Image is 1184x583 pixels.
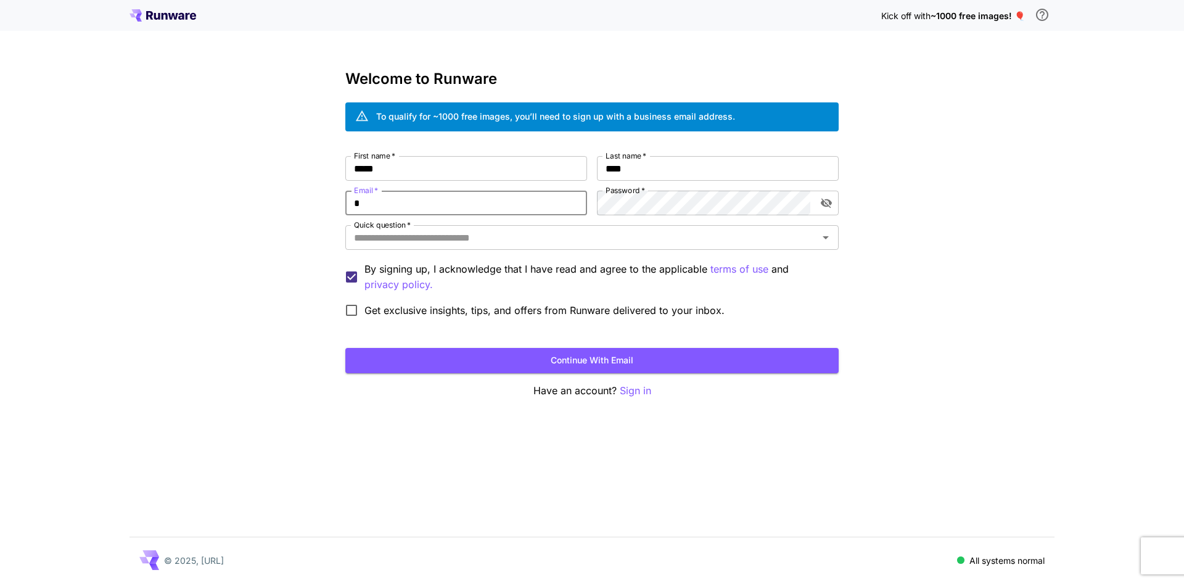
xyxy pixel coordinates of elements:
[817,229,834,246] button: Open
[1030,2,1054,27] button: In order to qualify for free credit, you need to sign up with a business email address and click ...
[710,262,768,277] button: By signing up, I acknowledge that I have read and agree to the applicable and privacy policy.
[931,10,1025,21] span: ~1000 free images! 🎈
[376,110,735,123] div: To qualify for ~1000 free images, you’ll need to sign up with a business email address.
[815,192,837,214] button: toggle password visibility
[606,151,646,161] label: Last name
[969,554,1045,567] p: All systems normal
[364,277,433,292] button: By signing up, I acknowledge that I have read and agree to the applicable terms of use and
[345,70,839,88] h3: Welcome to Runware
[345,348,839,373] button: Continue with email
[710,262,768,277] p: terms of use
[164,554,224,567] p: © 2025, [URL]
[364,303,725,318] span: Get exclusive insights, tips, and offers from Runware delivered to your inbox.
[364,262,829,292] p: By signing up, I acknowledge that I have read and agree to the applicable and
[620,383,651,399] button: Sign in
[354,151,395,161] label: First name
[881,10,931,21] span: Kick off with
[364,277,433,292] p: privacy policy.
[606,185,645,196] label: Password
[354,185,378,196] label: Email
[345,383,839,399] p: Have an account?
[354,220,411,230] label: Quick question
